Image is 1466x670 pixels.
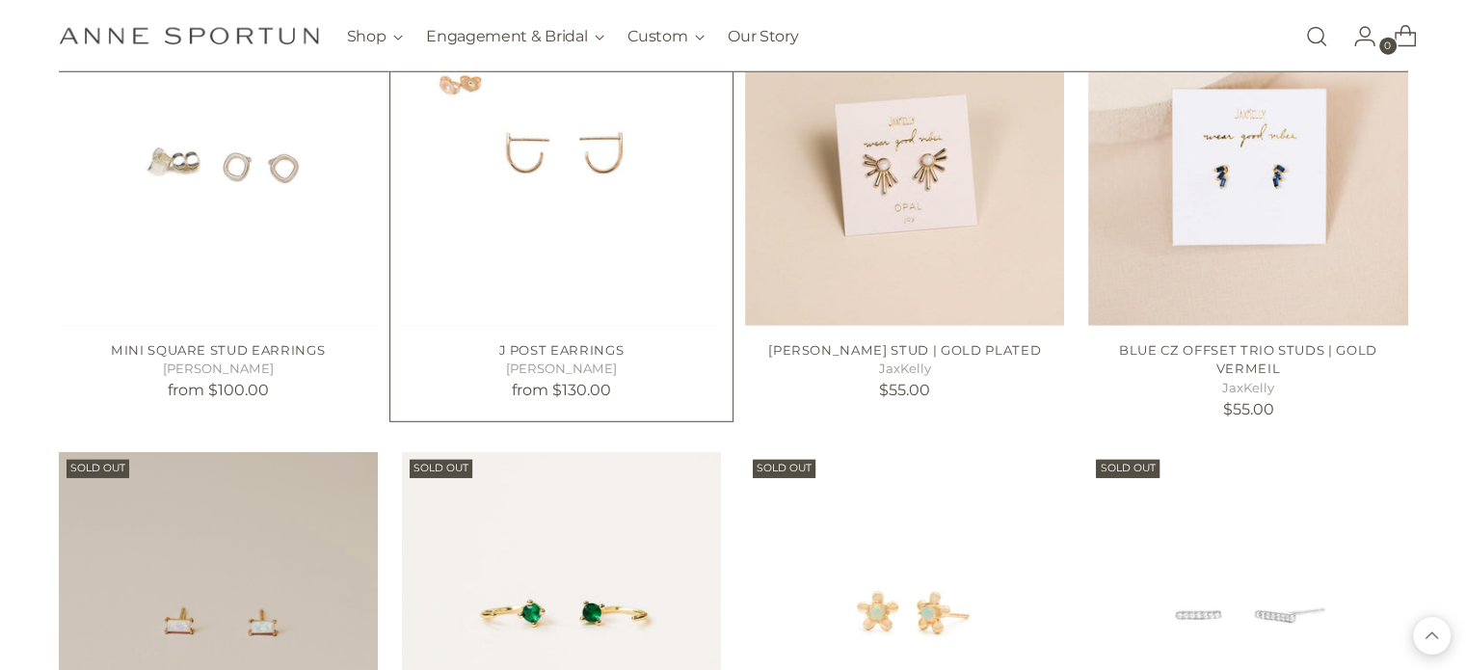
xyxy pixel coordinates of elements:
[1222,400,1273,418] span: $55.00
[498,342,624,358] a: J Post Earrings
[1379,38,1397,55] span: 0
[59,6,378,325] a: Mini Square Stud Earrings
[402,379,721,402] p: from $130.00
[1119,342,1377,377] a: Blue CZ Offset Trio Studs | Gold Vermeil
[1378,17,1417,56] a: Open cart modal
[1297,17,1336,56] a: Open search modal
[1413,617,1451,655] button: Back to top
[1338,17,1376,56] a: Go to the account page
[768,342,1041,358] a: [PERSON_NAME] Stud | Gold Plated
[745,6,1064,325] a: Sun Ray Stud | Gold Plated
[59,360,378,379] h5: [PERSON_NAME]
[627,15,705,58] button: Custom
[59,6,378,325] img: MINI SQUARE STUD EARRINGS - Anne Sportun Fine Jewellery
[347,15,404,58] button: Shop
[59,27,319,45] a: Anne Sportun Fine Jewellery
[402,6,721,325] img: J POST EARRINGS - Anne Sportun Fine Jewellery
[59,379,378,402] p: from $100.00
[1088,379,1407,398] h5: JaxKelly
[728,15,798,58] a: Our Story
[402,6,721,325] a: J Post Earrings
[879,381,930,399] span: $55.00
[111,342,325,358] a: Mini Square Stud Earrings
[745,360,1064,379] h5: JaxKelly
[1088,6,1407,325] a: Blue CZ Offset Trio Studs | Gold Vermeil
[426,15,604,58] button: Engagement & Bridal
[402,360,721,379] h5: [PERSON_NAME]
